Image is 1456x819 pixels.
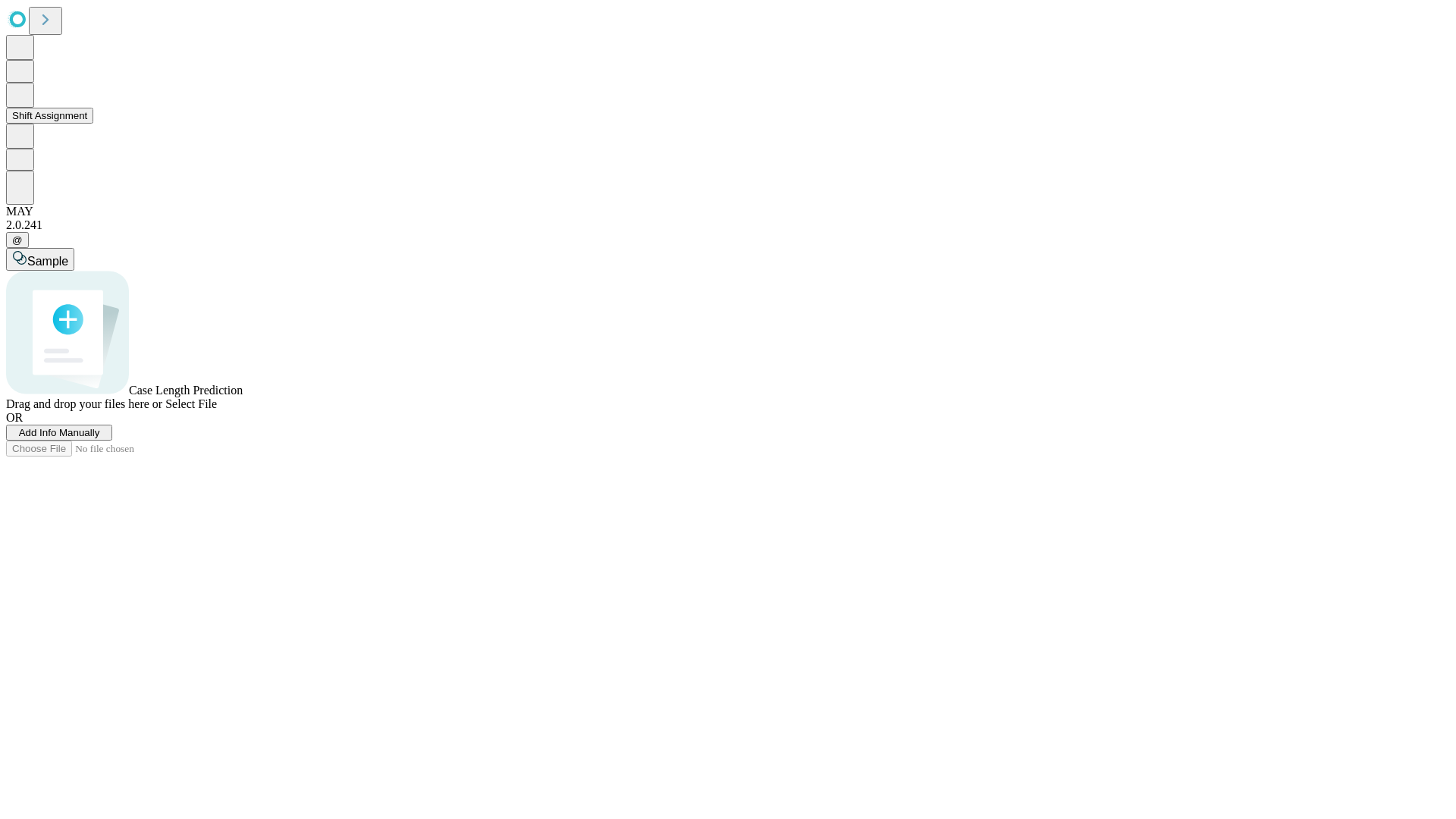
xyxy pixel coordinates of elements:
[27,255,68,268] span: Sample
[6,218,1450,232] div: 2.0.241
[129,384,243,397] span: Case Length Prediction
[6,411,23,424] span: OR
[19,427,100,438] span: Add Info Manually
[6,425,112,441] button: Add Info Manually
[12,234,23,246] span: @
[6,232,29,248] button: @
[6,397,162,410] span: Drag and drop your files here or
[6,108,93,124] button: Shift Assignment
[165,397,217,410] span: Select File
[6,248,74,271] button: Sample
[6,205,1450,218] div: MAY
